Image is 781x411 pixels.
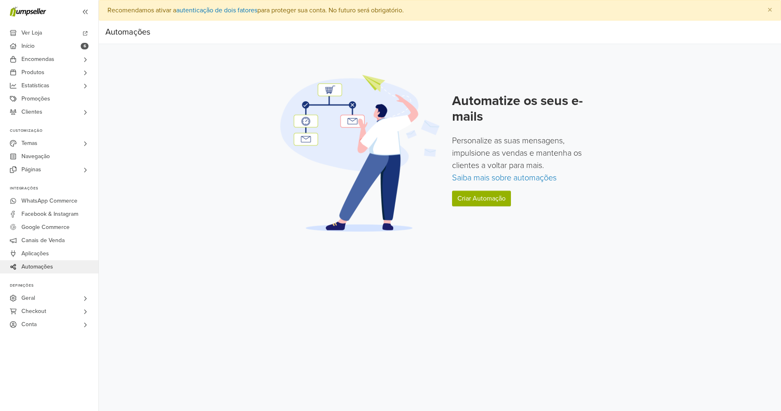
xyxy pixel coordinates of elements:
span: WhatsApp Commerce [21,194,77,208]
span: Aplicações [21,247,49,260]
a: Saiba mais sobre automações [452,173,557,183]
span: Promoções [21,92,50,105]
a: autenticação de dois fatores [176,6,257,14]
div: Automações [105,24,150,40]
span: Ver Loja [21,26,42,40]
span: Clientes [21,105,42,119]
span: 6 [81,43,89,49]
p: Customização [10,128,98,133]
p: Definições [10,283,98,288]
span: Canais de Venda [21,234,65,247]
span: Navegação [21,150,50,163]
span: Estatísticas [21,79,49,92]
img: Automation [277,74,442,232]
h2: Automatize os seus e-mails [452,93,602,125]
span: Produtos [21,66,44,79]
span: Temas [21,137,37,150]
span: Geral [21,292,35,305]
span: Páginas [21,163,41,176]
p: Personalize as suas mensagens, impulsione as vendas e mantenha os clientes a voltar para mais. [452,135,602,184]
span: Automações [21,260,53,273]
span: × [767,4,772,16]
span: Facebook & Instagram [21,208,78,221]
p: Integrações [10,186,98,191]
span: Conta [21,318,37,331]
span: Início [21,40,35,53]
a: Criar Automação [452,191,511,206]
span: Encomendas [21,53,54,66]
span: Google Commerce [21,221,70,234]
span: Checkout [21,305,46,318]
button: Close [759,0,781,20]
